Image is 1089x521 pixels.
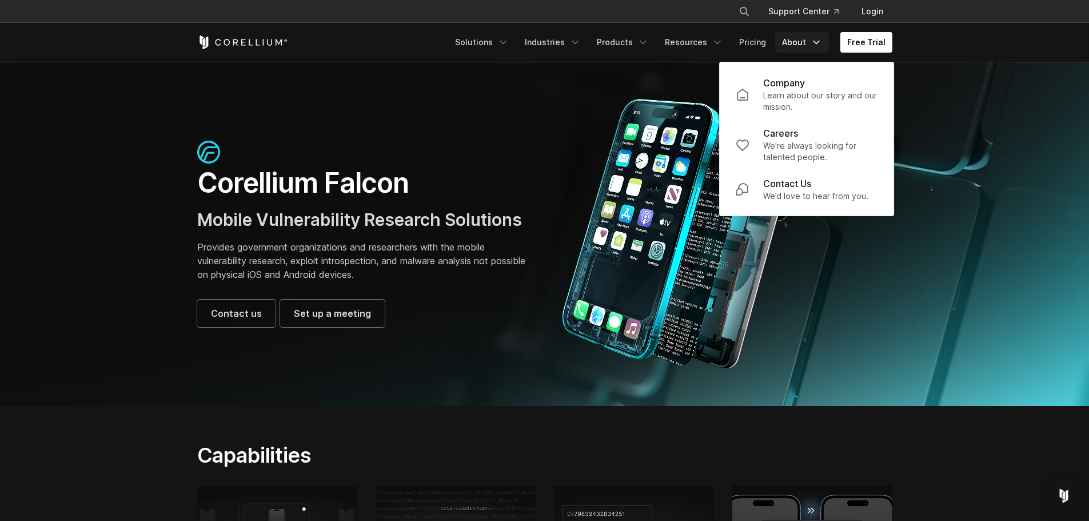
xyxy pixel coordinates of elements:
[197,141,220,164] img: falcon-icon
[775,32,829,53] a: About
[1050,482,1078,510] div: Open Intercom Messenger
[590,32,656,53] a: Products
[556,98,802,369] img: Corellium_Falcon Hero 1
[448,32,892,53] div: Navigation Menu
[727,120,887,170] a: Careers We're always looking for talented people.
[763,190,868,202] p: We’d love to hear from you.
[763,140,877,163] p: We're always looking for talented people.
[763,177,811,190] p: Contact Us
[725,1,892,22] div: Navigation Menu
[763,126,798,140] p: Careers
[759,1,848,22] a: Support Center
[280,300,385,327] a: Set up a meeting
[197,209,522,230] span: Mobile Vulnerability Research Solutions
[197,300,276,327] a: Contact us
[732,32,773,53] a: Pricing
[294,307,371,320] span: Set up a meeting
[448,32,516,53] a: Solutions
[197,240,533,281] p: Provides government organizations and researchers with the mobile vulnerability research, exploit...
[211,307,262,320] span: Contact us
[658,32,730,53] a: Resources
[852,1,892,22] a: Login
[734,1,755,22] button: Search
[727,170,887,209] a: Contact Us We’d love to hear from you.
[840,32,892,53] a: Free Trial
[197,35,288,49] a: Corellium Home
[197,443,653,468] h2: Capabilities
[197,166,533,200] h1: Corellium Falcon
[727,69,887,120] a: Company Learn about our story and our mission.
[763,90,877,113] p: Learn about our story and our mission.
[518,32,588,53] a: Industries
[763,76,805,90] p: Company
